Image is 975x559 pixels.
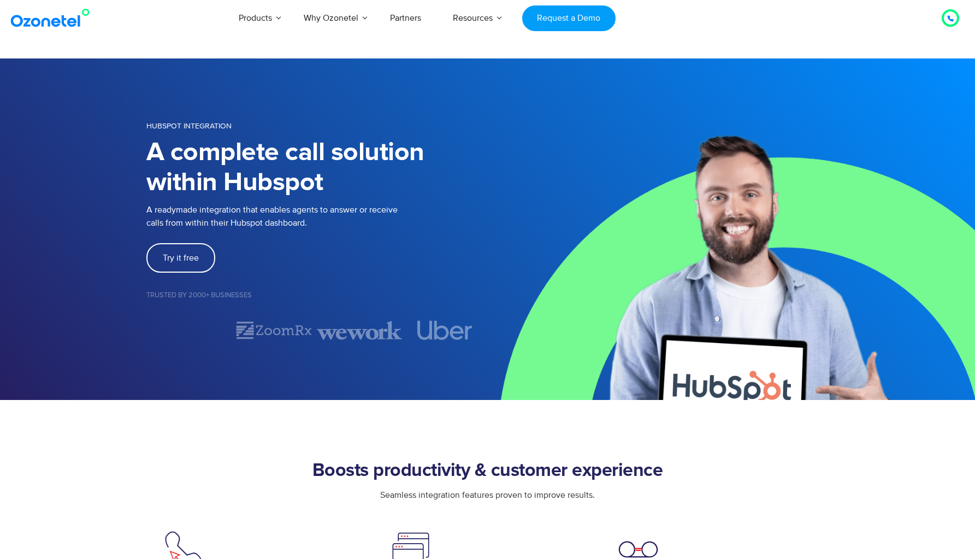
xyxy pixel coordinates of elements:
[146,321,488,340] div: Image Carousel
[232,321,317,340] div: 2 of 7
[380,490,595,501] span: Seamless integration features proven to improve results.
[146,292,488,299] h5: Trusted by 2000+ Businesses
[146,138,488,198] h1: A complete call solution within Hubspot
[163,254,199,262] span: Try it free
[417,321,473,340] img: uber
[522,5,616,31] a: Request a Demo
[146,203,488,230] p: A readymade integration that enables agents to answer or receive calls from within their Hubspot ...
[317,321,402,340] img: wework
[317,321,402,340] div: 3 of 7
[146,121,232,131] span: HUBSPOT INTEGRATION
[402,321,487,340] div: 4 of 7
[235,321,313,340] img: zoomrx
[146,243,215,273] a: Try it free
[146,460,829,482] h2: Boosts productivity & customer experience
[146,323,232,337] div: 1 of 7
